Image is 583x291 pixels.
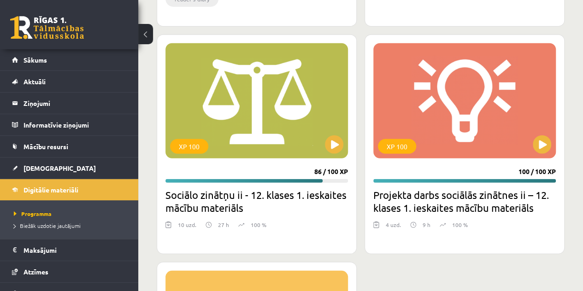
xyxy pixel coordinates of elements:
[10,16,84,39] a: Rīgas 1. Tālmācības vidusskola
[24,114,127,135] legend: Informatīvie ziņojumi
[12,136,127,157] a: Mācību resursi
[178,221,196,234] div: 10 uzd.
[12,114,127,135] a: Informatīvie ziņojumi
[24,93,127,114] legend: Ziņojumi
[24,186,78,194] span: Digitālie materiāli
[24,77,46,86] span: Aktuāli
[12,239,127,261] a: Maksājumi
[24,239,127,261] legend: Maksājumi
[24,164,96,172] span: [DEMOGRAPHIC_DATA]
[165,188,348,214] h2: Sociālo zinātņu ii - 12. klases 1. ieskaites mācību materiāls
[24,56,47,64] span: Sākums
[170,139,208,154] div: XP 100
[14,210,129,218] a: Programma
[24,142,68,151] span: Mācību resursi
[14,221,129,230] a: Biežāk uzdotie jautājumi
[218,221,229,229] p: 27 h
[12,157,127,179] a: [DEMOGRAPHIC_DATA]
[12,49,127,70] a: Sākums
[14,210,52,217] span: Programma
[251,221,266,229] p: 100 %
[378,139,416,154] div: XP 100
[12,93,127,114] a: Ziņojumi
[12,71,127,92] a: Aktuāli
[14,222,81,229] span: Biežāk uzdotie jautājumi
[373,188,556,214] h2: Projekta darbs sociālās zinātnes ii – 12. klases 1. ieskaites mācību materiāls
[12,179,127,200] a: Digitālie materiāli
[386,221,401,234] div: 4 uzd.
[452,221,468,229] p: 100 %
[423,221,430,229] p: 9 h
[12,261,127,282] a: Atzīmes
[24,268,48,276] span: Atzīmes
